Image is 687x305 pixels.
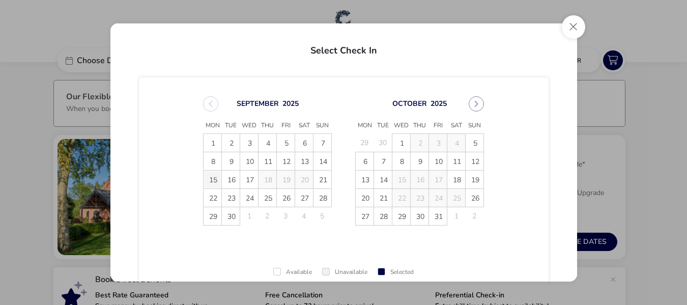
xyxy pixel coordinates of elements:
span: 13 [356,171,374,189]
span: 20 [356,189,374,207]
td: 3 [277,207,295,225]
td: 1 [447,207,466,225]
td: 30 [222,207,240,225]
span: 5 [277,134,295,152]
td: 22 [392,188,411,207]
td: 19 [466,170,484,188]
td: 26 [466,188,484,207]
span: Thu [411,118,429,133]
span: 5 [466,134,484,152]
td: 5 [313,207,332,225]
td: 27 [356,207,374,225]
span: 11 [259,153,277,171]
td: 10 [240,152,259,170]
span: 27 [356,208,374,226]
span: Tue [374,118,392,133]
h2: Select Check In [119,34,569,63]
td: 16 [411,170,429,188]
td: 15 [204,170,222,188]
span: 14 [375,171,392,189]
td: 12 [277,152,295,170]
span: 26 [466,189,484,207]
button: Next Month [469,96,484,112]
td: 16 [222,170,240,188]
span: 31 [430,208,447,226]
td: 27 [295,188,313,207]
span: 9 [411,153,429,171]
span: 27 [296,189,313,207]
td: 2 [259,207,277,225]
td: 1 [240,207,259,225]
td: 3 [429,133,447,152]
td: 26 [277,188,295,207]
td: 7 [313,133,332,152]
td: 18 [447,170,466,188]
td: 20 [295,170,313,188]
span: 23 [222,189,240,207]
span: 1 [204,134,222,152]
td: 10 [429,152,447,170]
span: Mon [204,118,222,133]
td: 22 [204,188,222,207]
span: 6 [356,153,374,171]
td: 20 [356,188,374,207]
td: 23 [222,188,240,207]
span: 15 [204,171,222,189]
span: 30 [411,208,429,226]
span: 8 [393,153,411,171]
span: 10 [430,153,447,171]
span: 1 [393,134,411,152]
span: 7 [314,134,332,152]
td: 18 [259,170,277,188]
div: Choose Date [194,84,493,238]
td: 24 [240,188,259,207]
span: 13 [296,153,313,171]
button: Close [562,15,585,39]
span: 19 [466,171,484,189]
td: 28 [313,188,332,207]
span: Mon [356,118,374,133]
td: 11 [259,152,277,170]
td: 9 [222,152,240,170]
td: 17 [429,170,447,188]
span: 14 [314,153,332,171]
span: 26 [277,189,295,207]
td: 29 [392,207,411,225]
td: 13 [356,170,374,188]
button: Choose Month [237,98,279,108]
td: 12 [466,152,484,170]
td: 17 [240,170,259,188]
span: 2 [222,134,240,152]
td: 28 [374,207,392,225]
span: 12 [277,153,295,171]
button: Choose Month [392,98,427,108]
td: 29 [204,207,222,225]
span: 3 [241,134,259,152]
span: 28 [314,189,332,207]
span: 25 [259,189,277,207]
div: Available [273,269,312,275]
span: Thu [259,118,277,133]
button: Choose Year [282,98,299,108]
span: 9 [222,153,240,171]
span: Fri [429,118,447,133]
span: 16 [222,171,240,189]
span: 8 [204,153,222,171]
td: 2 [466,207,484,225]
span: Tue [222,118,240,133]
td: 13 [295,152,313,170]
span: 30 [222,208,240,226]
td: 19 [277,170,295,188]
td: 8 [204,152,222,170]
td: 30 [411,207,429,225]
td: 25 [447,188,466,207]
td: 5 [277,133,295,152]
td: 29 [356,133,374,152]
span: 24 [241,189,259,207]
td: 1 [392,133,411,152]
td: 23 [411,188,429,207]
td: 4 [259,133,277,152]
td: 2 [411,133,429,152]
span: Wed [240,118,259,133]
span: Sun [313,118,332,133]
